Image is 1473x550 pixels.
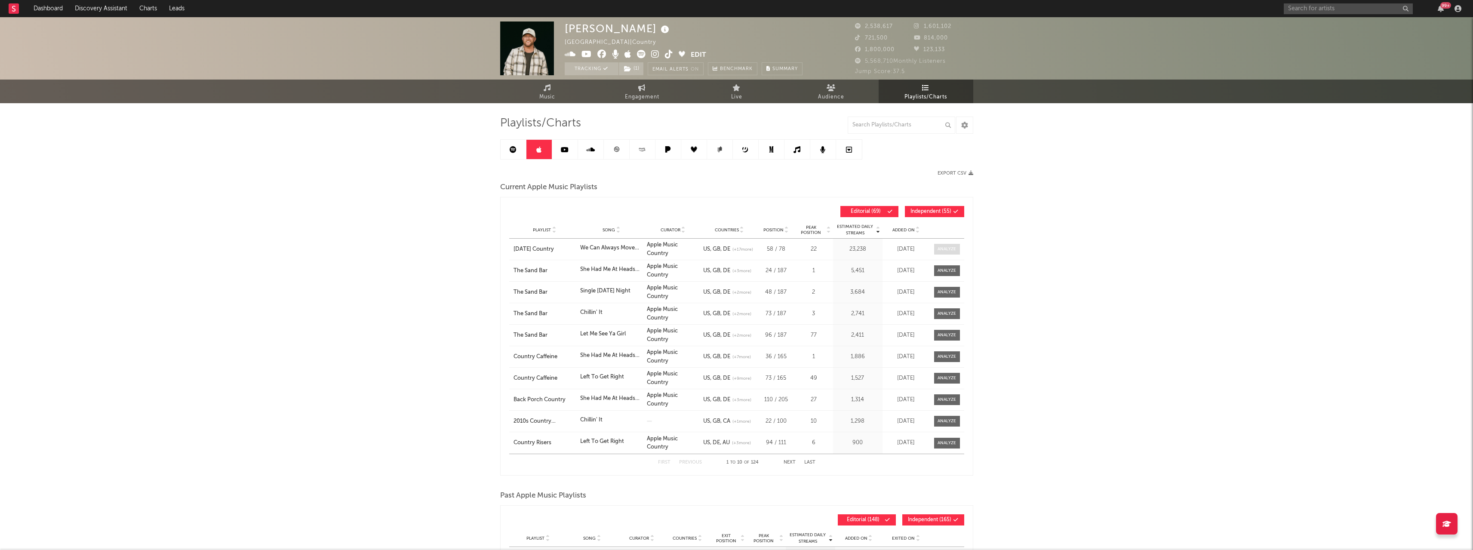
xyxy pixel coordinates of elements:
span: (+ 9 more) [732,375,751,382]
span: Peak Position [749,533,778,544]
button: (1) [619,62,643,75]
div: 2,411 [835,331,880,340]
a: CA [720,418,730,424]
a: GB [710,397,720,403]
div: 24 / 187 [760,267,792,275]
strong: Apple Music Country [647,393,678,407]
div: 73 / 165 [760,374,792,383]
a: Engagement [595,80,689,103]
span: (+ 2 more) [732,311,751,317]
span: Added On [892,227,915,233]
a: US [703,289,710,295]
div: [DATE] [885,267,928,275]
span: Curator [629,536,649,541]
span: (+ 7 more) [732,354,751,360]
button: Tracking [565,62,618,75]
div: Let Me See Ya Girl [580,330,626,338]
span: Estimated Daily Streams [788,532,828,545]
div: [DATE] [885,288,928,297]
div: She Had Me At Heads [GEOGRAPHIC_DATA] [580,351,643,360]
span: of [744,461,749,464]
span: Audience [818,92,844,102]
div: [DATE] [885,310,928,318]
div: Chillin' It [580,416,603,424]
div: 5,451 [835,267,880,275]
div: The Sand Bar [514,267,576,275]
div: The Sand Bar [514,331,576,340]
div: [DATE] [885,374,928,383]
div: Left To Get Right [580,437,624,446]
div: [GEOGRAPHIC_DATA] | Country [565,37,666,48]
a: GB [710,354,720,359]
a: Apple Music Country [647,436,678,450]
a: GB [710,375,720,381]
button: Previous [679,460,702,465]
a: GB [710,311,720,316]
span: Position [763,227,784,233]
a: GB [710,289,720,295]
span: Estimated Daily Streams [835,224,875,237]
a: The Sand Bar [514,310,576,318]
span: Summary [772,67,798,71]
span: Added On [845,536,867,541]
button: Edit [691,50,706,61]
a: US [703,332,710,338]
a: US [703,246,710,252]
div: 73 / 187 [760,310,792,318]
button: Next [784,460,796,465]
a: US [703,311,710,316]
div: [DATE] [885,396,928,404]
a: [DATE] Country [514,245,576,254]
span: Past Apple Music Playlists [500,491,586,501]
button: Last [804,460,815,465]
strong: Apple Music Country [647,371,678,385]
div: 94 / 111 [760,439,792,447]
a: Benchmark [708,62,757,75]
a: AU [720,440,730,446]
div: 6 [796,439,831,447]
a: Apple Music Country [647,328,678,342]
span: (+ 3 more) [732,440,751,446]
div: Single [DATE] Night [580,287,630,295]
div: 1 10 124 [719,458,766,468]
div: The Sand Bar [514,288,576,297]
div: 48 / 187 [760,288,792,297]
div: 36 / 165 [760,353,792,361]
span: to [730,461,735,464]
a: Audience [784,80,879,103]
a: 2010s Country Essentials [514,417,576,426]
div: 58 / 78 [760,245,792,254]
span: Current Apple Music Playlists [500,182,597,193]
a: DE [720,397,730,403]
button: Independent(55) [905,206,964,217]
div: [PERSON_NAME] [565,22,671,36]
a: Apple Music Country [647,350,678,364]
div: 22 / 100 [760,417,792,426]
div: 3,684 [835,288,880,297]
a: US [703,354,710,359]
div: 2,741 [835,310,880,318]
span: Curator [661,227,680,233]
div: 900 [835,439,880,447]
div: 49 [796,374,831,383]
a: Country Caffeine [514,374,576,383]
a: Playlists/Charts [879,80,973,103]
a: Live [689,80,784,103]
span: (+ 2 more) [732,332,751,339]
div: [DATE] [885,353,928,361]
em: On [691,67,699,72]
span: Playlists/Charts [500,118,581,129]
div: [DATE] [885,331,928,340]
span: Playlist [533,227,551,233]
span: Benchmark [720,64,753,74]
div: 10 [796,417,831,426]
a: Back Porch Country [514,396,576,404]
div: 96 / 187 [760,331,792,340]
span: (+ 17 more) [732,246,753,253]
a: Music [500,80,595,103]
a: US [703,268,710,273]
span: Independent ( 55 ) [910,209,951,214]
